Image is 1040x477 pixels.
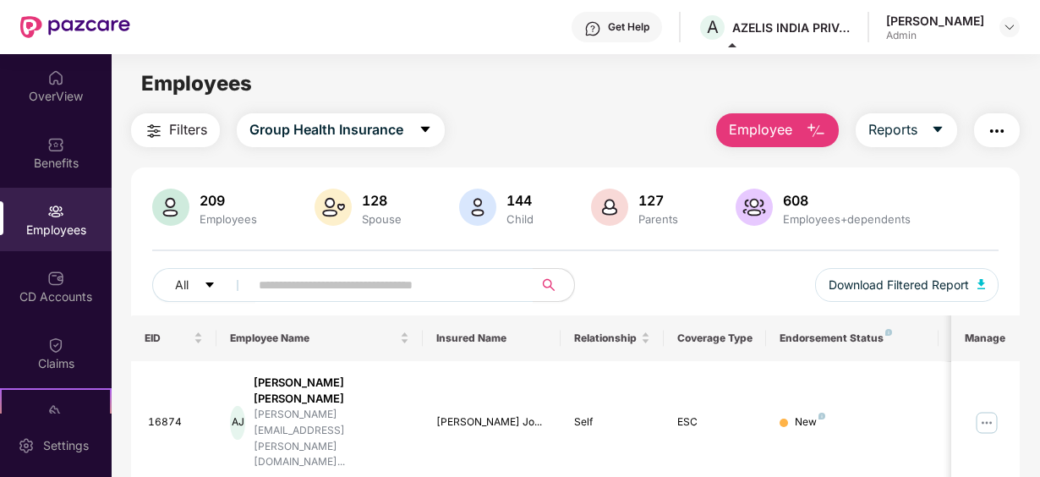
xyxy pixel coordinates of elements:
th: Insured Name [423,315,561,361]
img: svg+xml;base64,PHN2ZyBpZD0iRHJvcGRvd24tMzJ4MzIiIHhtbG5zPSJodHRwOi8vd3d3LnczLm9yZy8yMDAwL3N2ZyIgd2... [1003,20,1016,34]
div: Get Help [608,20,649,34]
div: [PERSON_NAME][EMAIL_ADDRESS][PERSON_NAME][DOMAIN_NAME]... [254,407,409,470]
div: Child [503,212,537,226]
button: Allcaret-down [152,268,255,302]
span: Filters [169,119,207,140]
img: manageButton [973,409,1000,436]
span: Reports [868,119,917,140]
button: search [533,268,575,302]
div: [PERSON_NAME] Jo... [436,414,547,430]
button: Download Filtered Report [815,268,999,302]
span: A [707,17,719,37]
div: ESC [677,414,753,430]
img: svg+xml;base64,PHN2ZyB4bWxucz0iaHR0cDovL3d3dy53My5vcmcvMjAwMC9zdmciIHhtbG5zOnhsaW5rPSJodHRwOi8vd3... [459,189,496,226]
div: 209 [196,192,260,209]
img: svg+xml;base64,PHN2ZyB4bWxucz0iaHR0cDovL3d3dy53My5vcmcvMjAwMC9zdmciIHdpZHRoPSIyNCIgaGVpZ2h0PSIyNC... [144,121,164,141]
button: Employee [716,113,839,147]
span: Employees [141,71,252,96]
span: EID [145,332,191,345]
th: Relationship [561,315,664,361]
img: svg+xml;base64,PHN2ZyB4bWxucz0iaHR0cDovL3d3dy53My5vcmcvMjAwMC9zdmciIHdpZHRoPSI4IiBoZWlnaHQ9IjgiIH... [818,413,825,419]
img: svg+xml;base64,PHN2ZyB4bWxucz0iaHR0cDovL3d3dy53My5vcmcvMjAwMC9zdmciIHhtbG5zOnhsaW5rPSJodHRwOi8vd3... [591,189,628,226]
img: svg+xml;base64,PHN2ZyB4bWxucz0iaHR0cDovL3d3dy53My5vcmcvMjAwMC9zdmciIHhtbG5zOnhsaW5rPSJodHRwOi8vd3... [152,189,189,226]
div: AZELIS INDIA PRIVATE LIMITED [732,19,851,36]
img: svg+xml;base64,PHN2ZyBpZD0iQmVuZWZpdHMiIHhtbG5zPSJodHRwOi8vd3d3LnczLm9yZy8yMDAwL3N2ZyIgd2lkdGg9Ij... [47,136,64,153]
th: Manage [951,315,1020,361]
div: Parents [635,212,681,226]
img: svg+xml;base64,PHN2ZyB4bWxucz0iaHR0cDovL3d3dy53My5vcmcvMjAwMC9zdmciIHdpZHRoPSIyMSIgaGVpZ2h0PSIyMC... [47,403,64,420]
div: 16874 [148,414,204,430]
img: svg+xml;base64,PHN2ZyB4bWxucz0iaHR0cDovL3d3dy53My5vcmcvMjAwMC9zdmciIHhtbG5zOnhsaW5rPSJodHRwOi8vd3... [977,279,986,289]
img: svg+xml;base64,PHN2ZyB4bWxucz0iaHR0cDovL3d3dy53My5vcmcvMjAwMC9zdmciIHdpZHRoPSIyNCIgaGVpZ2h0PSIyNC... [987,121,1007,141]
span: Download Filtered Report [829,276,969,294]
div: 144 [503,192,537,209]
img: svg+xml;base64,PHN2ZyBpZD0iQ0RfQWNjb3VudHMiIGRhdGEtbmFtZT0iQ0QgQWNjb3VudHMiIHhtbG5zPSJodHRwOi8vd3... [47,270,64,287]
span: caret-down [204,279,216,293]
div: Self [574,414,650,430]
div: 127 [635,192,681,209]
img: svg+xml;base64,PHN2ZyB4bWxucz0iaHR0cDovL3d3dy53My5vcmcvMjAwMC9zdmciIHhtbG5zOnhsaW5rPSJodHRwOi8vd3... [806,121,826,141]
img: svg+xml;base64,PHN2ZyBpZD0iRW1wbG95ZWVzIiB4bWxucz0iaHR0cDovL3d3dy53My5vcmcvMjAwMC9zdmciIHdpZHRoPS... [47,203,64,220]
th: EID [131,315,217,361]
div: Settings [38,437,94,454]
span: search [533,278,566,292]
button: Filters [131,113,220,147]
img: svg+xml;base64,PHN2ZyBpZD0iU2V0dGluZy0yMHgyMCIgeG1sbnM9Imh0dHA6Ly93d3cudzMub3JnLzIwMDAvc3ZnIiB3aW... [18,437,35,454]
div: Employees [196,212,260,226]
img: svg+xml;base64,PHN2ZyB4bWxucz0iaHR0cDovL3d3dy53My5vcmcvMjAwMC9zdmciIHdpZHRoPSI4IiBoZWlnaHQ9IjgiIH... [885,329,892,336]
div: 608 [780,192,914,209]
div: Endorsement Status [780,332,924,345]
img: svg+xml;base64,PHN2ZyBpZD0iQ2xhaW0iIHhtbG5zPSJodHRwOi8vd3d3LnczLm9yZy8yMDAwL3N2ZyIgd2lkdGg9IjIwIi... [47,337,64,354]
th: Coverage Type [664,315,767,361]
div: 128 [359,192,405,209]
div: New [795,414,825,430]
span: caret-down [931,123,944,138]
div: Admin [886,29,984,42]
button: Reportscaret-down [856,113,957,147]
img: svg+xml;base64,PHN2ZyBpZD0iSGVscC0zMngzMiIgeG1sbnM9Imh0dHA6Ly93d3cudzMub3JnLzIwMDAvc3ZnIiB3aWR0aD... [584,20,601,37]
div: Spouse [359,212,405,226]
span: All [175,276,189,294]
img: svg+xml;base64,PHN2ZyB4bWxucz0iaHR0cDovL3d3dy53My5vcmcvMjAwMC9zdmciIHhtbG5zOnhsaW5rPSJodHRwOi8vd3... [315,189,352,226]
div: AJ [230,406,245,440]
div: [PERSON_NAME] [886,13,984,29]
th: Employee Name [216,315,423,361]
span: caret-down [419,123,432,138]
span: Employee Name [230,332,397,345]
div: [PERSON_NAME] [PERSON_NAME] [254,375,409,407]
button: Group Health Insurancecaret-down [237,113,445,147]
span: Employee [729,119,792,140]
span: Group Health Insurance [249,119,403,140]
span: Relationship [574,332,638,345]
img: svg+xml;base64,PHN2ZyBpZD0iSG9tZSIgeG1sbnM9Imh0dHA6Ly93d3cudzMub3JnLzIwMDAvc3ZnIiB3aWR0aD0iMjAiIG... [47,69,64,86]
img: New Pazcare Logo [20,16,130,38]
img: svg+xml;base64,PHN2ZyB4bWxucz0iaHR0cDovL3d3dy53My5vcmcvMjAwMC9zdmciIHhtbG5zOnhsaW5rPSJodHRwOi8vd3... [736,189,773,226]
div: Employees+dependents [780,212,914,226]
